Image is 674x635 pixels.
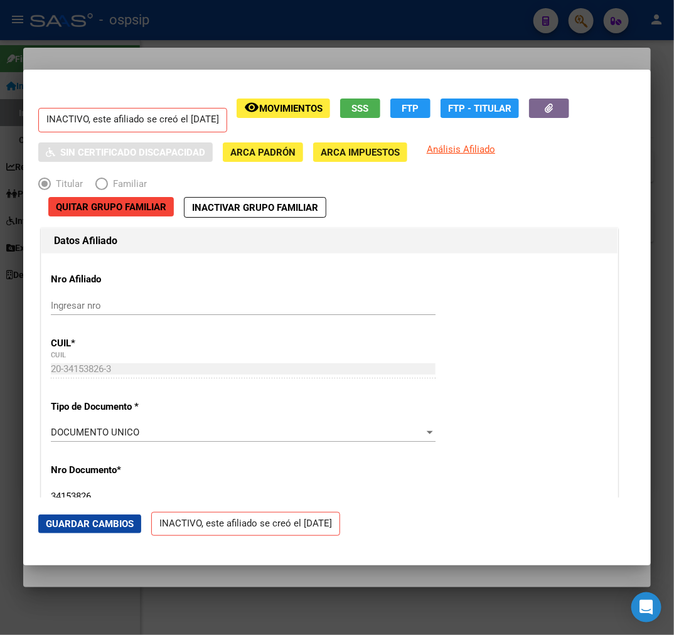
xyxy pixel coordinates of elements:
[46,518,134,530] span: Guardar Cambios
[244,100,259,115] mat-icon: remove_red_eye
[38,181,159,192] mat-radio-group: Elija una opción
[51,400,218,414] p: Tipo de Documento *
[51,336,218,351] p: CUIL
[51,427,139,438] span: DOCUMENTO UNICO
[237,99,330,118] button: Movimientos
[60,147,205,158] span: Sin Certificado Discapacidad
[38,142,213,162] button: Sin Certificado Discapacidad
[631,592,661,622] div: Open Intercom Messenger
[390,99,431,118] button: FTP
[108,177,147,191] span: Familiar
[192,202,318,213] span: Inactivar Grupo Familiar
[54,233,605,248] h1: Datos Afiliado
[38,108,227,132] p: INACTIVO, este afiliado se creó el [DATE]
[313,142,407,162] button: ARCA Impuestos
[402,103,419,114] span: FTP
[321,147,400,158] span: ARCA Impuestos
[56,201,166,213] span: Quitar Grupo Familiar
[223,142,303,162] button: ARCA Padrón
[38,515,141,533] button: Guardar Cambios
[48,197,174,216] button: Quitar Grupo Familiar
[340,99,380,118] button: SSS
[352,103,369,114] span: SSS
[151,512,340,536] p: INACTIVO, este afiliado se creó el [DATE]
[259,103,323,114] span: Movimientos
[51,463,218,478] p: Nro Documento
[51,272,218,287] p: Nro Afiliado
[441,99,519,118] button: FTP - Titular
[448,103,511,114] span: FTP - Titular
[230,147,296,158] span: ARCA Padrón
[51,177,83,191] span: Titular
[184,197,326,218] button: Inactivar Grupo Familiar
[427,144,495,155] span: Análisis Afiliado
